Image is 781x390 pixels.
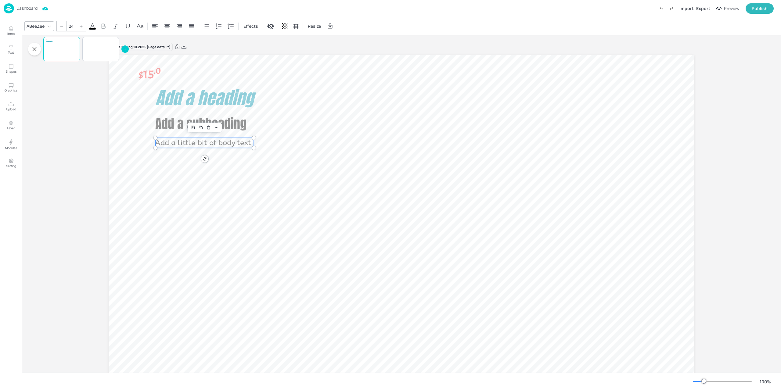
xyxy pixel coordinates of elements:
[16,6,38,10] p: Dashboard
[197,123,205,131] div: Duplicate
[667,3,677,14] label: Redo (Ctrl + Y)
[696,5,710,12] div: Export
[713,4,743,13] button: Preview
[266,21,275,31] div: Display condition
[154,65,161,77] sup: .0
[44,40,48,41] p: $15
[656,3,667,14] label: Undo (Ctrl + Z)
[307,23,322,29] span: Resize
[46,42,52,44] span: Add a subheading
[46,44,52,45] span: Add a little bit of body text
[46,41,52,42] span: Add a heading
[155,85,254,111] span: Add a heading
[724,5,740,12] div: Preview
[205,123,213,131] div: Delete
[679,5,694,12] div: Import
[242,23,259,29] span: Effects
[752,5,768,12] div: Publish
[25,22,46,30] div: ABeeZee
[109,43,173,51] div: Board Testing 10.2025 [Page default]
[758,378,772,385] div: 100 %
[4,3,14,13] img: logo-86c26b7e.jpg
[746,3,774,14] button: Publish
[155,114,247,133] span: Add a subheading
[120,66,180,83] p: $15
[155,139,251,147] span: Add a little bit of body text
[189,123,197,131] div: Save Layout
